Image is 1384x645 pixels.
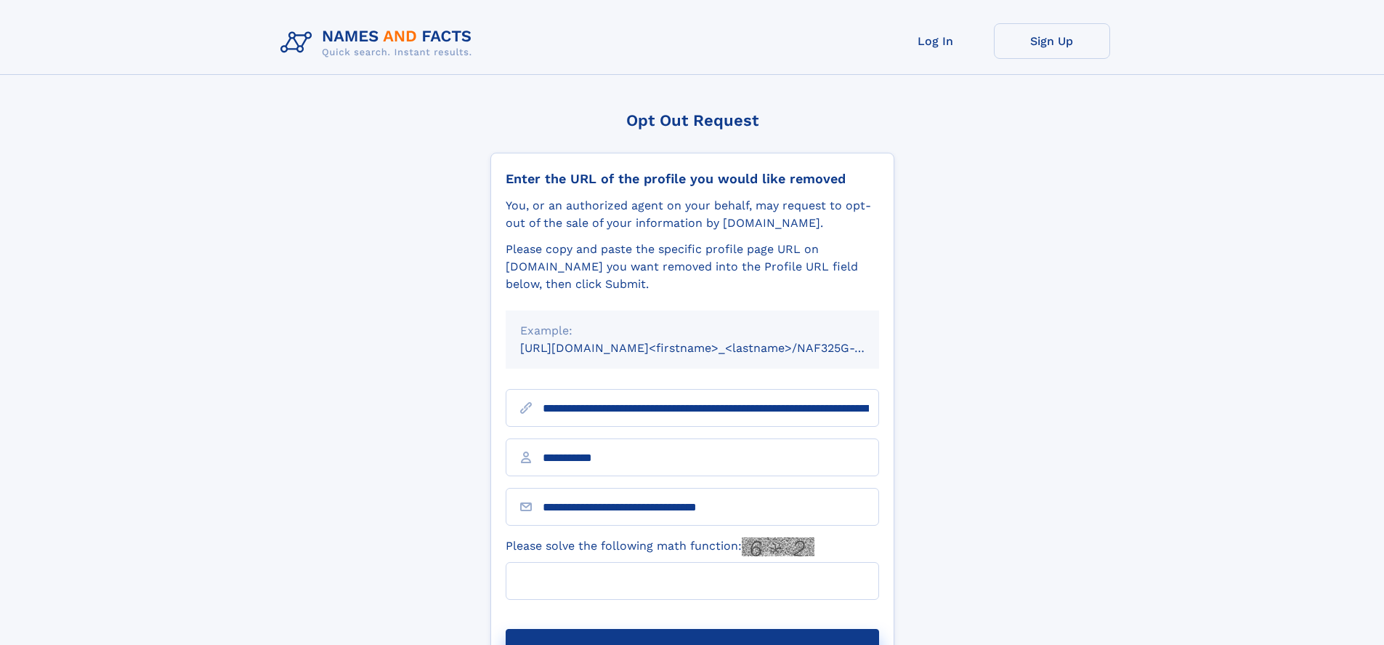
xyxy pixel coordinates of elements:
[994,23,1110,59] a: Sign Up
[275,23,484,63] img: Logo Names and Facts
[506,197,879,232] div: You, or an authorized agent on your behalf, may request to opt-out of the sale of your informatio...
[506,241,879,293] div: Please copy and paste the specific profile page URL on [DOMAIN_NAME] you want removed into the Pr...
[506,171,879,187] div: Enter the URL of the profile you would like removed
[520,322,865,340] div: Example:
[520,341,907,355] small: [URL][DOMAIN_NAME]<firstname>_<lastname>/NAF325G-xxxxxxxx
[490,111,894,129] div: Opt Out Request
[878,23,994,59] a: Log In
[506,537,814,556] label: Please solve the following math function:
